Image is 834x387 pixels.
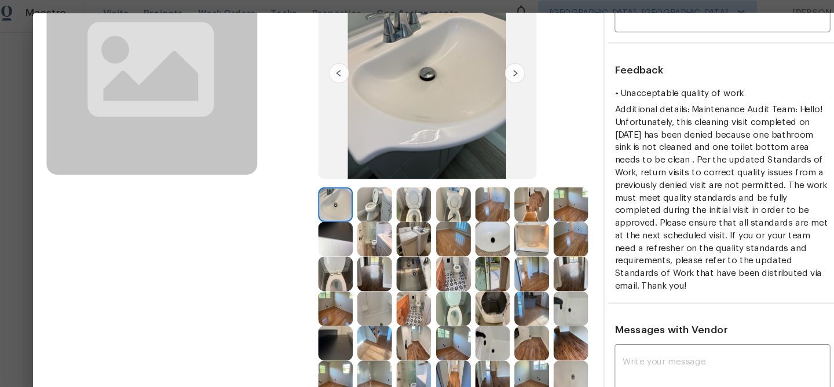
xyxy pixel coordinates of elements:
span: Additional details: Maintenance Audit Team: Hello! Unfortunately, this cleaning visit completed o... [580,103,776,273]
span: Messages with Vendor [580,305,684,314]
img: left-chevron-button-url [318,64,336,83]
img: right-chevron-button-url [480,64,498,83]
span: Feedback [580,66,625,75]
span: • Unacceptable quality of work [580,88,698,96]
